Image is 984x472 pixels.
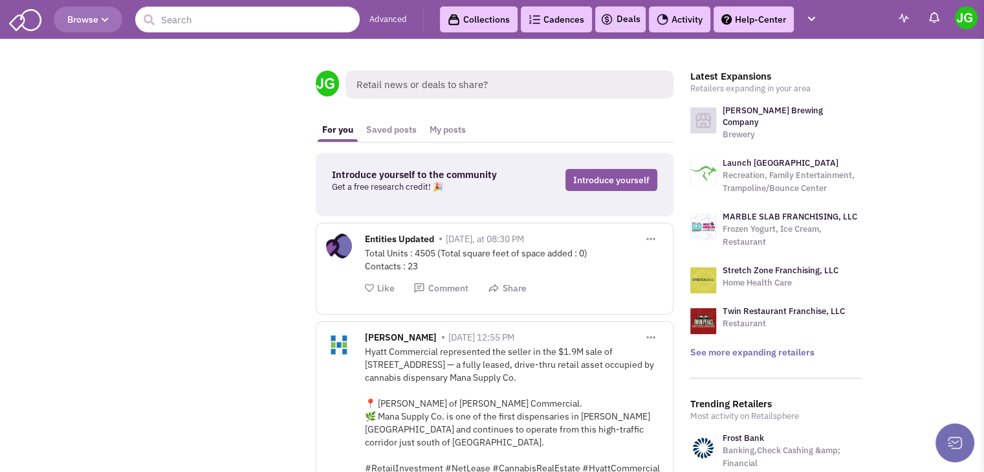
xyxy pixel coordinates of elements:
[345,71,673,98] span: Retail news or deals to share?
[723,444,861,470] p: Banking,Check Cashing &amp; Financial
[565,169,657,191] a: Introduce yourself
[955,6,978,29] img: Jegan Gomangalam
[446,233,524,245] span: [DATE], at 08:30 PM
[690,410,861,423] p: Most activity on Retailsphere
[723,105,823,128] a: [PERSON_NAME] Brewing Company
[690,308,716,334] img: logo
[488,282,527,295] button: Share
[723,169,861,195] p: Recreation, Family Entertainment, Trampoline/Bounce Center
[690,398,861,410] h3: Trending Retailers
[365,332,437,346] span: [PERSON_NAME]
[413,282,468,295] button: Comment
[723,128,861,141] p: Brewery
[365,233,434,248] span: Entities Updated
[377,282,395,294] span: Like
[600,12,613,27] img: icon-deals.svg
[316,118,360,142] a: For you
[135,6,360,32] input: Search
[723,433,764,444] a: Frost Bank
[690,435,716,461] img: www.frostbank.com
[690,160,716,186] img: logo
[369,14,407,26] a: Advanced
[332,169,515,181] h3: Introduce yourself to the community
[690,107,716,133] img: logo
[448,332,514,343] span: [DATE] 12:55 PM
[690,214,716,240] img: logo
[423,118,472,142] a: My posts
[9,6,41,31] img: SmartAdmin
[723,317,845,330] p: Restaurant
[440,6,518,32] a: Collections
[529,15,540,24] img: Cadences_logo.png
[360,118,423,142] a: Saved posts
[365,282,395,295] button: Like
[723,223,861,249] p: Frozen Yogurt, Ice Cream, Restaurant
[723,306,845,317] a: Twin Restaurant Franchise, LLC
[448,14,460,26] img: icon-collection-lavender-black.svg
[600,12,640,27] a: Deals
[690,267,716,293] img: logo
[723,276,838,289] p: Home Health Care
[332,181,515,194] p: Get a free research credit! 🎉
[723,211,857,222] a: MARBLE SLAB FRANCHISING, LLC
[54,6,122,32] button: Browse
[67,14,109,25] span: Browse
[657,14,668,25] img: Activity.png
[649,6,710,32] a: Activity
[521,6,592,32] a: Cadences
[365,247,663,273] div: Total Units : 4505 (Total square feet of space added : 0) Contacts : 23
[714,6,794,32] a: Help-Center
[723,265,838,276] a: Stretch Zone Franchising, LLC
[690,346,815,358] a: See more expanding retailers
[690,71,861,82] h3: Latest Expansions
[721,14,732,25] img: help.png
[690,82,861,95] p: Retailers expanding in your area
[723,157,838,168] a: Launch [GEOGRAPHIC_DATA]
